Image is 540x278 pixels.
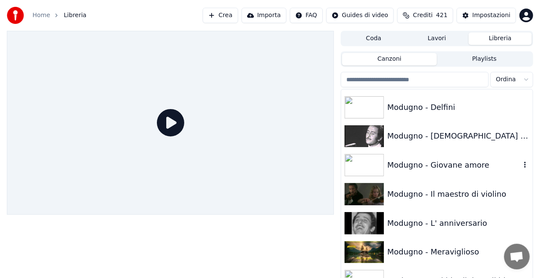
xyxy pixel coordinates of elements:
span: Libreria [64,11,86,20]
span: Ordina [496,75,516,84]
div: Modugno - Il maestro di violino [387,188,529,200]
button: Playlists [437,53,532,65]
div: Modugno - Meraviglioso [387,246,529,258]
button: Libreria [469,33,532,45]
button: Canzoni [342,53,437,65]
button: Lavori [405,33,469,45]
button: Impostazioni [457,8,516,23]
div: Modugno - Delfini [387,101,529,113]
button: FAQ [290,8,323,23]
nav: breadcrumb [32,11,86,20]
div: Modugno - [DEMOGRAPHIC_DATA] come ti amo [387,130,529,142]
button: Guides di video [326,8,394,23]
img: youka [7,7,24,24]
div: Modugno - Giovane amore [387,159,521,171]
div: Impostazioni [472,11,510,20]
div: Aprire la chat [504,244,530,269]
button: Importa [242,8,286,23]
button: Crea [203,8,238,23]
span: Crediti [413,11,433,20]
button: Crediti421 [397,8,453,23]
button: Coda [342,33,405,45]
a: Home [32,11,50,20]
span: 421 [436,11,448,20]
div: Modugno - L' anniversario [387,217,529,229]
